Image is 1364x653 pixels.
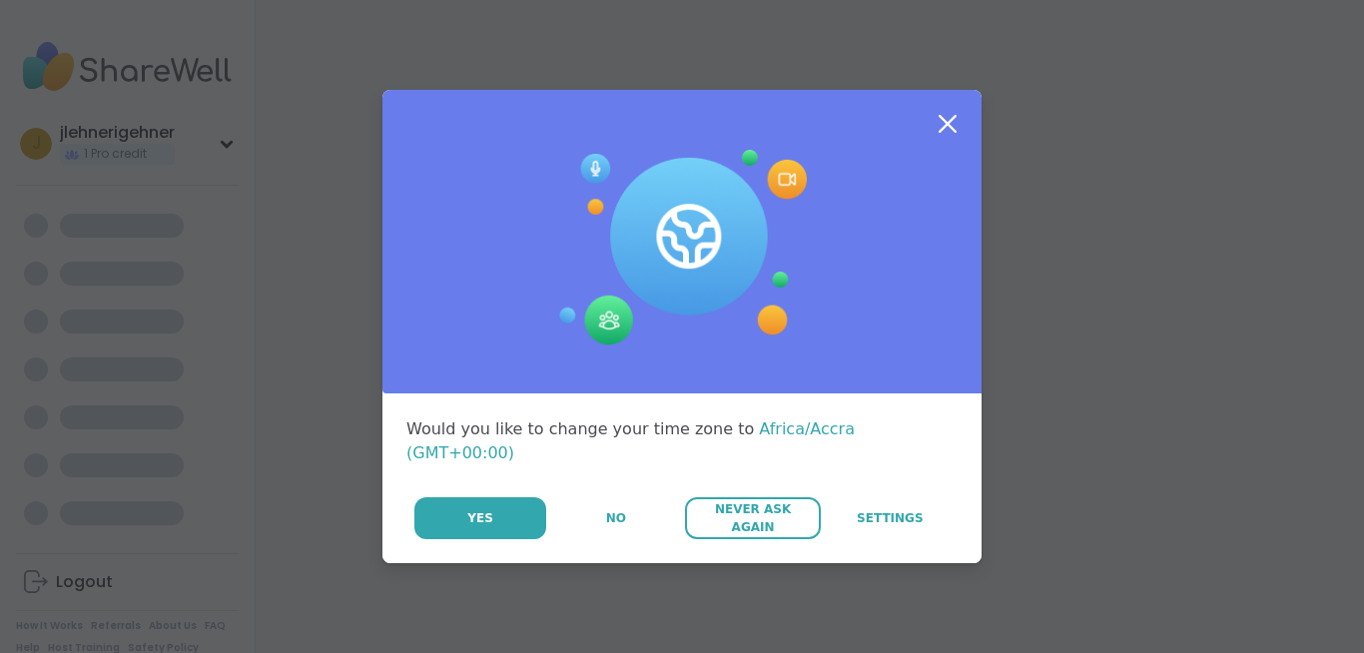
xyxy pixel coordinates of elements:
span: Never Ask Again [695,500,810,536]
span: Settings [857,509,924,527]
span: Yes [467,509,493,527]
button: Yes [414,497,546,539]
span: No [606,509,626,527]
div: Would you like to change your time zone to [406,417,958,465]
a: Settings [823,497,958,539]
img: Session Experience [557,150,807,345]
button: No [548,497,683,539]
span: Africa/Accra (GMT+00:00) [406,419,855,462]
button: Never Ask Again [685,497,820,539]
